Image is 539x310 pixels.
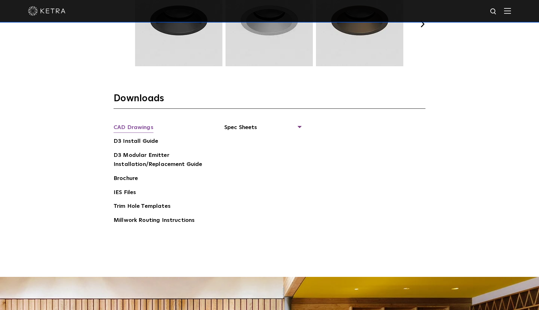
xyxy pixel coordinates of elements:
[114,137,158,147] a: D3 Install Guide
[224,123,301,137] span: Spec Sheets
[504,8,511,14] img: Hamburger%20Nav.svg
[114,123,153,133] a: CAD Drawings
[114,151,207,170] a: D3 Modular Emitter Installation/Replacement Guide
[114,188,136,198] a: IES Files
[114,92,425,109] h3: Downloads
[114,202,171,212] a: Trim Hole Templates
[490,8,498,16] img: search icon
[114,174,138,184] a: Brochure
[114,216,195,226] a: Millwork Routing Instructions
[419,21,425,27] button: Next
[28,6,66,16] img: ketra-logo-2019-white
